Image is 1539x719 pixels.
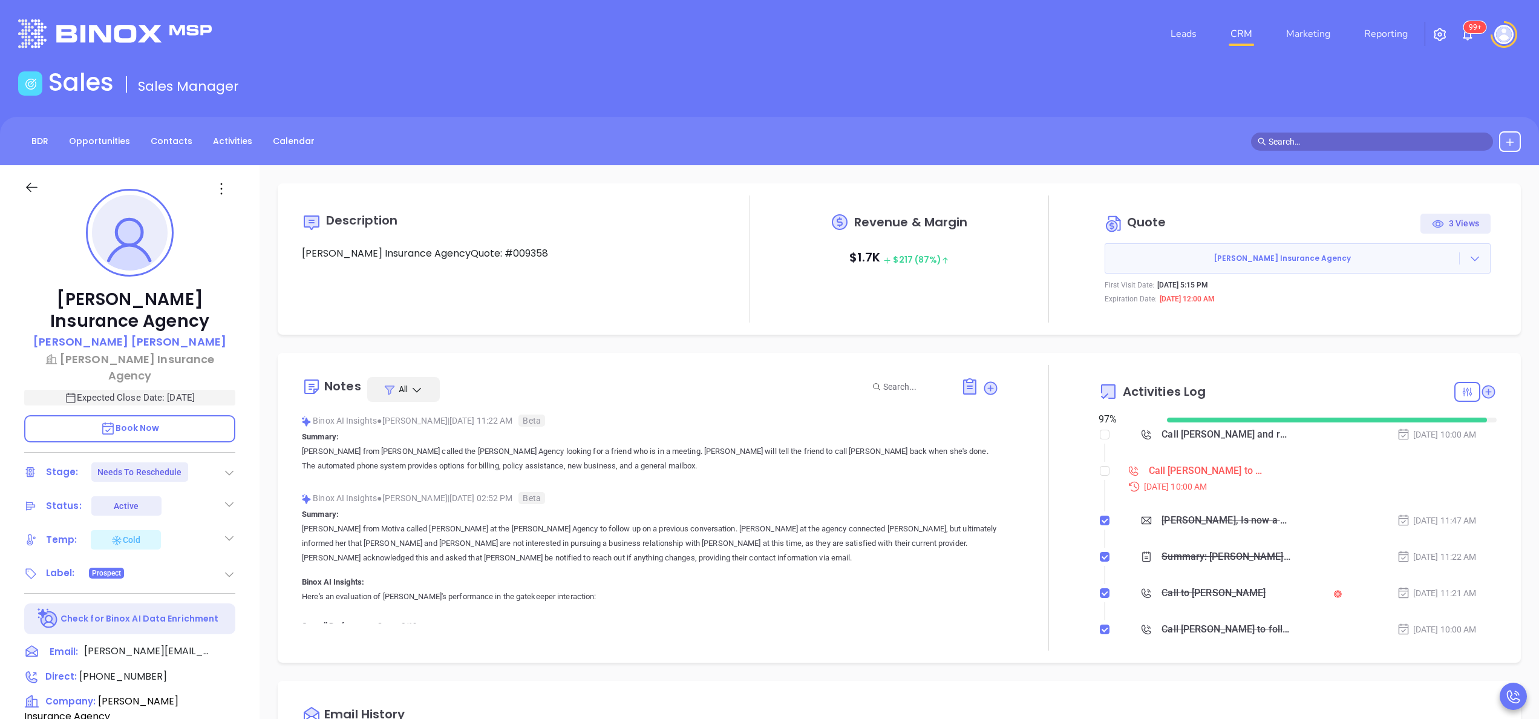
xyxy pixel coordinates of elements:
p: [PERSON_NAME] from [PERSON_NAME] called the [PERSON_NAME] Agency looking for a friend who is in a... [302,444,999,473]
div: [DATE] 10:00 AM [1120,480,1497,493]
img: user [1494,25,1514,44]
p: [DATE] 12:00 AM [1160,294,1215,304]
div: 97 % [1099,412,1153,427]
span: Prospect [92,566,122,580]
a: Opportunities [62,131,137,151]
div: [DATE] 10:00 AM [1397,623,1477,636]
b: Summary: [302,432,339,441]
span: All [399,383,408,395]
a: Activities [206,131,260,151]
p: $ 1.7K [849,246,950,271]
div: Cold [111,533,140,547]
div: Notes [324,380,361,392]
div: Status: [46,497,82,515]
img: Circle dollar [1105,214,1124,234]
b: Binox AI Insights: [302,577,364,586]
p: [PERSON_NAME] Insurance Agency [24,289,235,332]
sup: 100 [1464,21,1486,33]
a: [PERSON_NAME] Insurance Agency [24,351,235,384]
div: [DATE] 11:47 AM [1397,514,1477,527]
input: Search… [1269,135,1486,148]
a: Contacts [143,131,200,151]
span: Direct : [45,670,77,683]
div: [DATE] 10:00 AM [1397,428,1477,441]
a: Calendar [266,131,322,151]
div: Active [114,496,139,516]
b: Summary: [302,510,339,519]
div: Needs To Reschedule [97,462,182,482]
span: Quote [1127,214,1166,231]
div: 3 Views [1432,214,1479,233]
span: Description [326,212,397,229]
div: Summary: [PERSON_NAME] from [PERSON_NAME] called the [PERSON_NAME] Agency looking for a friend wh... [1162,548,1291,566]
p: Check for Binox AI Data Enrichment [60,612,218,625]
p: [DATE] 5:15 PM [1157,280,1208,291]
span: [PHONE_NUMBER] [79,669,167,683]
img: logo [18,19,212,48]
button: [PERSON_NAME] Insurance Agency [1105,243,1491,274]
img: Ai-Enrich-DaqCidB-.svg [38,608,59,629]
p: [PERSON_NAME] [PERSON_NAME] [33,333,226,350]
div: Binox AI Insights [PERSON_NAME] | [DATE] 02:52 PM [302,489,999,507]
img: iconNotification [1460,27,1475,42]
div: Binox AI Insights [PERSON_NAME] | [DATE] 11:22 AM [302,412,999,430]
a: Leads [1166,22,1201,46]
span: Beta [518,492,544,504]
div: Call [PERSON_NAME] and re-engage to schedule a Meeting - [PERSON_NAME] [1162,425,1291,444]
span: Sales Manager [138,77,239,96]
p: Expiration Date: [1105,294,1157,304]
div: Temp: [46,531,77,549]
input: Search... [883,380,947,393]
a: BDR [24,131,56,151]
img: profile-user [92,195,168,271]
span: [PERSON_NAME][EMAIL_ADDRESS][DOMAIN_NAME] [84,644,211,658]
a: Marketing [1281,22,1335,46]
span: search [1258,137,1266,146]
h1: Sales [48,68,114,97]
a: CRM [1226,22,1257,46]
span: [PERSON_NAME] Insurance Agency [1105,253,1459,264]
div: [DATE] 11:22 AM [1397,550,1477,563]
span: ● [377,416,382,425]
img: iconSetting [1433,27,1447,42]
span: Book Now [100,422,160,434]
div: [DATE] 11:21 AM [1397,586,1477,600]
p: [PERSON_NAME] from Motiva called [PERSON_NAME] at the [PERSON_NAME] Agency to follow up on a prev... [302,522,999,565]
div: Call to [PERSON_NAME] [1162,584,1266,602]
p: Expected Close Date: [DATE] [24,390,235,405]
p: [PERSON_NAME] Insurance AgencyQuote: #009358 [302,246,700,261]
span: Email: [50,644,78,660]
b: Overall Performance Score: [302,621,401,630]
span: Company: [45,695,96,708]
span: Activities Log [1123,386,1206,398]
div: Call [PERSON_NAME] to follow up [1149,462,1264,480]
span: Beta [518,415,544,427]
div: [PERSON_NAME], Is now a better time? [1162,511,1291,530]
a: Reporting [1359,22,1413,46]
p: First Visit Date: [1105,280,1154,291]
a: [PERSON_NAME] [PERSON_NAME] [33,333,226,351]
img: svg%3e [302,494,311,504]
span: ● [377,493,382,503]
span: $ 217 (87%) [883,254,949,266]
div: Label: [46,564,75,582]
span: Revenue & Margin [854,216,968,228]
div: Stage: [46,463,79,481]
div: Call [PERSON_NAME] to follow up [1162,620,1291,639]
img: svg%3e [302,416,311,426]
